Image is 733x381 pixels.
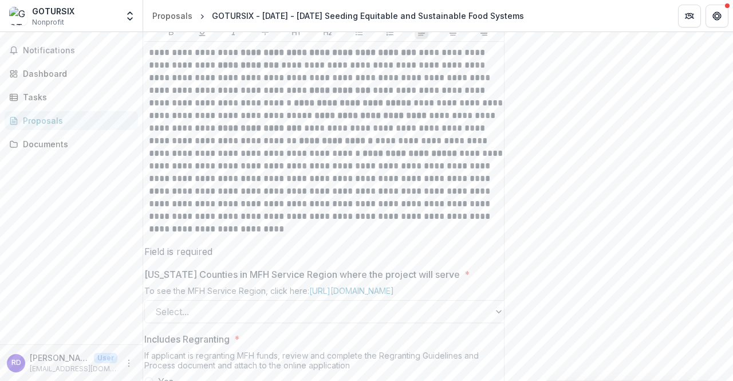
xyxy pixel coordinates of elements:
div: Proposals [23,115,129,127]
a: Documents [5,135,138,154]
div: Documents [23,138,129,150]
button: Notifications [5,41,138,60]
span: Nonprofit [32,17,64,28]
button: Open entity switcher [122,5,138,28]
a: Proposals [5,111,138,130]
div: Proposals [152,10,192,22]
nav: breadcrumb [148,7,529,24]
a: Dashboard [5,64,138,83]
div: Field is required [144,245,511,258]
img: GOTURSIX [9,7,27,25]
button: Get Help [706,5,728,28]
p: [US_STATE] Counties in MFH Service Region where the project will serve [144,268,460,281]
button: Partners [678,5,701,28]
p: [EMAIL_ADDRESS][DOMAIN_NAME] [30,364,117,374]
div: If applicant is regranting MFH funds, review and complete the Regranting Guidelines and Process d... [144,351,511,375]
div: Dashboard [23,68,129,80]
p: [PERSON_NAME] [30,352,89,364]
a: Tasks [5,88,138,107]
button: More [122,356,136,370]
div: GOTURSIX - [DATE] - [DATE] Seeding Equitable and Sustainable Food Systems [212,10,524,22]
a: Proposals [148,7,197,24]
p: Includes Regranting [144,332,230,346]
div: GOTURSIX [32,5,74,17]
p: User [94,353,117,363]
div: Tasks [23,91,129,103]
div: Ronda Dorsey [11,359,21,367]
div: To see the MFH Service Region, click here: [144,286,511,300]
a: [URL][DOMAIN_NAME] [309,286,394,296]
span: Notifications [23,46,133,56]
